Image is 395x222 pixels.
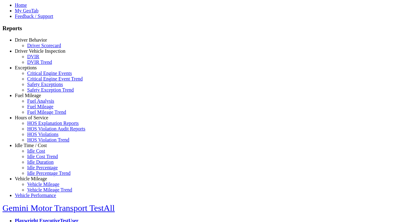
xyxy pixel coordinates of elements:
a: Fuel Analysis [27,98,54,104]
a: Fuel Mileage [27,104,53,109]
a: Driver Scorecard [27,43,61,48]
a: Exceptions [15,65,37,70]
a: Home [15,2,27,8]
a: Fuel Mileage [15,93,41,98]
a: My GeoTab [15,8,39,13]
a: Vehicle Mileage [15,176,47,181]
a: Gemini Motor Transport TestAll [2,203,115,213]
a: Critical Engine Event Trend [27,76,83,81]
a: Driver Vehicle Inspection [15,48,65,54]
a: Vehicle Mileage Trend [27,187,72,192]
a: Safety Exceptions [27,82,63,87]
a: Vehicle Mileage [27,182,59,187]
a: DVIR Trend [27,60,52,65]
a: Idle Cost [27,148,45,154]
a: HOS Violation Trend [27,137,69,142]
a: Idle Cost Trend [27,154,58,159]
a: Idle Percentage Trend [27,171,70,176]
a: HOS Violation Audit Reports [27,126,85,131]
h3: Reports [2,25,393,32]
a: Driver Behavior [15,37,47,43]
a: Safety Exception Trend [27,87,74,92]
a: Idle Duration [27,159,54,165]
a: Idle Percentage [27,165,58,170]
a: Critical Engine Events [27,71,72,76]
a: Hours of Service [15,115,48,120]
a: Fuel Mileage Trend [27,109,66,115]
a: Vehicle Performance [15,193,56,198]
a: Idle Time / Cost [15,143,47,148]
a: Feedback / Support [15,14,53,19]
a: DVIR [27,54,39,59]
a: HOS Violations [27,132,58,137]
a: HOS Explanation Reports [27,121,79,126]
